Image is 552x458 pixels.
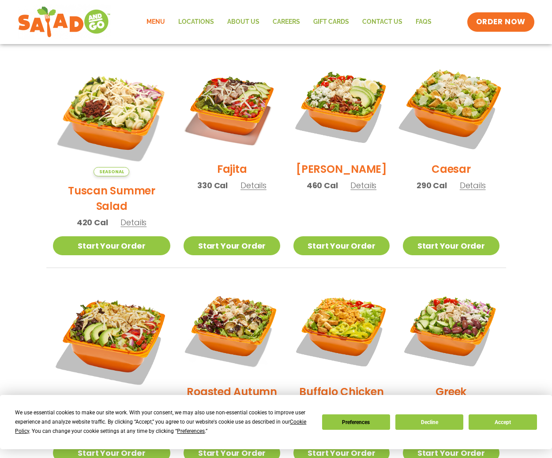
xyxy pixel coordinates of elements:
[184,281,280,377] img: Product photo for Roasted Autumn Salad
[15,408,311,436] div: We use essential cookies to make our site work. With your consent, we may also use non-essential ...
[322,414,390,430] button: Preferences
[394,50,507,163] img: Product photo for Caesar Salad
[467,12,534,32] a: ORDER NOW
[184,59,280,155] img: Product photo for Fajita Salad
[403,236,499,255] a: Start Your Order
[184,236,280,255] a: Start Your Order
[53,236,171,255] a: Start Your Order
[356,12,409,32] a: Contact Us
[197,179,228,191] span: 330 Cal
[140,12,172,32] a: Menu
[293,236,390,255] a: Start Your Order
[469,414,537,430] button: Accept
[120,217,146,228] span: Details
[53,281,171,399] img: Product photo for BBQ Ranch Salad
[293,59,390,155] img: Product photo for Cobb Salad
[221,12,266,32] a: About Us
[240,180,267,191] span: Details
[296,161,387,177] h2: [PERSON_NAME]
[350,180,376,191] span: Details
[266,12,307,32] a: Careers
[187,384,277,399] h2: Roasted Autumn
[94,167,129,176] span: Seasonal
[172,12,221,32] a: Locations
[307,179,338,191] span: 460 Cal
[140,12,438,32] nav: Menu
[77,216,108,228] span: 420 Cal
[293,281,390,377] img: Product photo for Buffalo Chicken Salad
[395,414,463,430] button: Decline
[460,180,486,191] span: Details
[53,59,171,176] img: Product photo for Tuscan Summer Salad
[409,12,438,32] a: FAQs
[436,384,466,399] h2: Greek
[432,161,471,177] h2: Caesar
[53,183,171,214] h2: Tuscan Summer Salad
[217,161,247,177] h2: Fajita
[18,4,111,40] img: new-SAG-logo-768×292
[403,281,499,377] img: Product photo for Greek Salad
[476,17,526,27] span: ORDER NOW
[299,384,383,399] h2: Buffalo Chicken
[417,179,447,191] span: 290 Cal
[307,12,356,32] a: GIFT CARDS
[177,428,205,434] span: Preferences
